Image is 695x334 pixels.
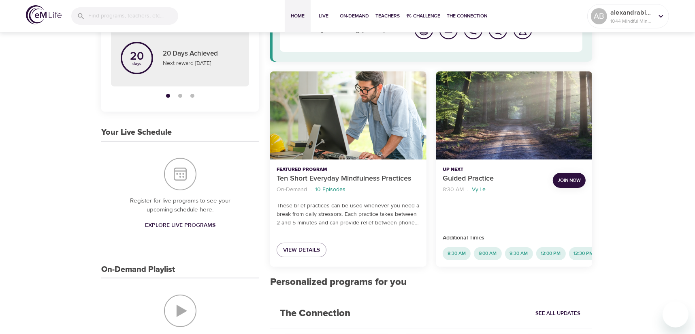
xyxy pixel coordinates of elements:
[535,309,580,318] span: See All Updates
[163,59,239,68] p: Next reward [DATE]
[536,250,566,257] span: 12:00 PM
[553,173,586,188] button: Join Now
[26,5,62,24] img: logo
[467,184,469,195] li: ·
[315,185,345,194] p: 10 Episodes
[558,176,581,185] span: Join Now
[277,185,307,194] p: On-Demand
[505,250,533,257] span: 9:30 AM
[610,8,653,17] p: alexandrabinyamin
[443,185,464,194] p: 8:30 AM
[443,247,471,260] div: 8:30 AM
[406,12,440,20] span: 1% Challenge
[163,49,239,59] p: 20 Days Achieved
[443,234,586,242] p: Additional Times
[663,302,689,328] iframe: Button to launch messaging window
[474,250,502,257] span: 9:00 AM
[270,298,360,329] h2: The Connection
[375,12,400,20] span: Teachers
[277,184,420,195] nav: breadcrumb
[101,128,172,137] h3: Your Live Schedule
[436,71,592,159] button: Guided Practice
[443,184,546,195] nav: breadcrumb
[101,265,175,274] h3: On-Demand Playlist
[130,51,144,62] p: 20
[277,243,326,258] a: View Details
[283,245,320,255] span: View Details
[443,250,471,257] span: 8:30 AM
[533,307,582,320] a: See All Updates
[505,247,533,260] div: 9:30 AM
[474,247,502,260] div: 9:00 AM
[145,220,215,231] span: Explore Live Programs
[443,166,546,173] p: Up Next
[277,173,420,184] p: Ten Short Everyday Mindfulness Practices
[270,71,426,159] button: Ten Short Everyday Mindfulness Practices
[443,173,546,184] p: Guided Practice
[310,184,312,195] li: ·
[277,166,420,173] p: Featured Program
[277,202,420,227] p: These brief practices can be used whenever you need a break from daily stressors. Each practice t...
[130,62,144,65] p: days
[270,276,592,288] h2: Personalized programs for you
[472,185,486,194] p: Vy Le
[569,247,599,260] div: 12:30 PM
[314,12,333,20] span: Live
[142,218,219,233] a: Explore Live Programs
[569,250,599,257] span: 12:30 PM
[536,247,566,260] div: 12:00 PM
[610,17,653,25] p: 1044 Mindful Minutes
[340,12,369,20] span: On-Demand
[117,196,243,215] p: Register for live programs to see your upcoming schedule here.
[591,8,607,24] div: AB
[164,295,196,327] img: On-Demand Playlist
[88,7,178,25] input: Find programs, teachers, etc...
[447,12,487,20] span: The Connection
[288,12,307,20] span: Home
[164,158,196,190] img: Your Live Schedule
